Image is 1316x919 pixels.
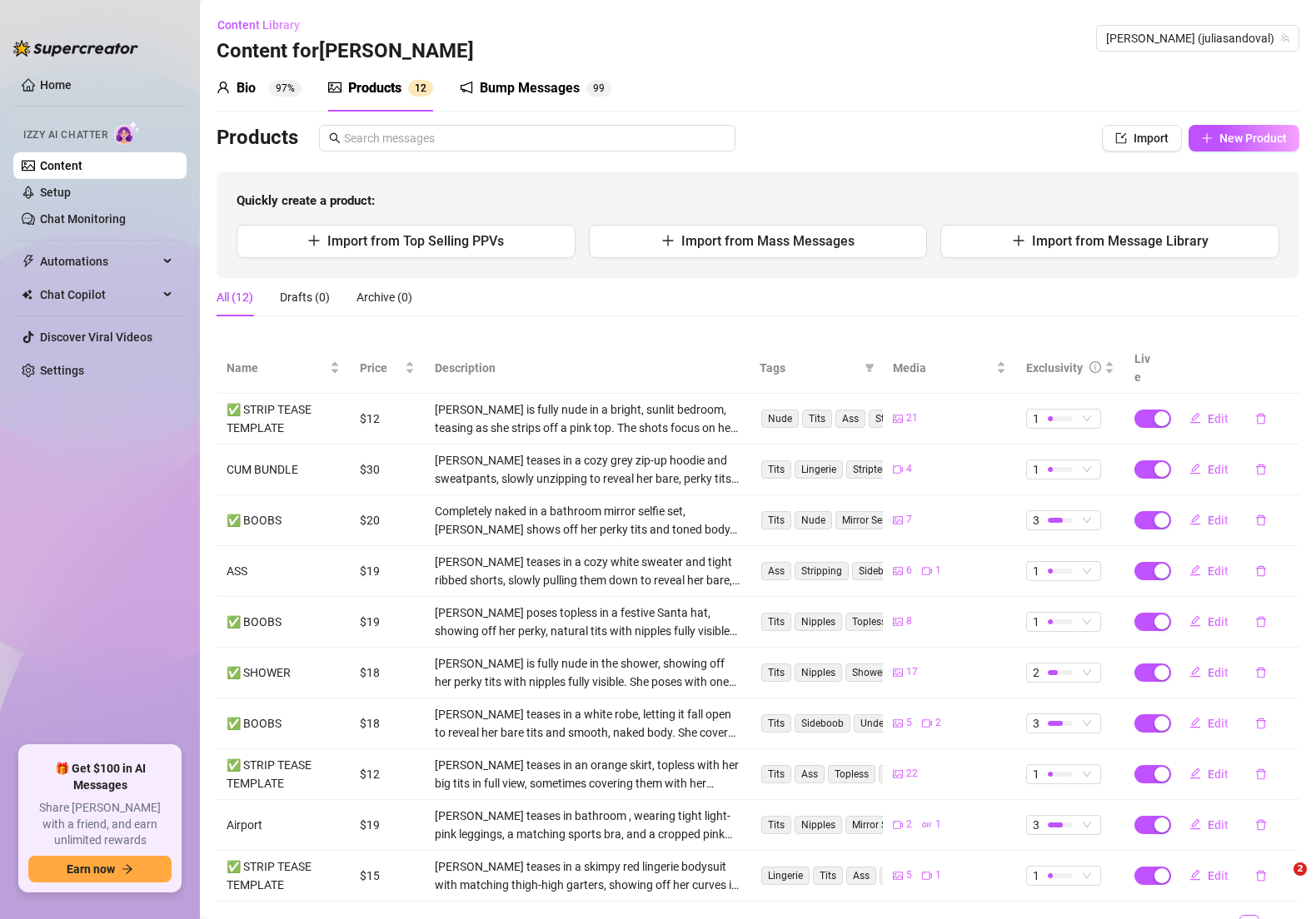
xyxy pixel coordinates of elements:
span: New Product [1219,132,1287,145]
button: Edit [1176,405,1242,432]
img: logo-BBDzfeDw.svg [13,40,138,57]
span: 2 [1294,862,1307,876]
span: delete [1255,819,1267,831]
span: Tits [761,714,791,733]
button: delete [1242,558,1280,584]
span: Tags [760,359,858,377]
th: Tags [750,343,883,394]
span: Mirror Selfies [835,511,907,529]
span: search [329,132,341,144]
span: 1 [935,817,941,832]
span: import [1115,132,1127,144]
span: picture [893,414,903,424]
span: video-camera [922,718,932,728]
span: Mirror Selfies [845,816,917,834]
span: filter [865,363,875,373]
span: Ass [795,765,825,783]
span: Stripping [795,562,849,580]
th: Media [883,343,1016,394]
span: 4 [906,461,912,477]
span: edit [1189,869,1201,881]
td: ✅ SHOWER [217,648,350,698]
span: 1 [415,82,421,94]
span: Tits [761,816,791,834]
span: 3 [1033,511,1039,529]
button: Import from Message Library [940,225,1279,258]
span: user [217,81,230,94]
td: $18 [350,698,425,749]
div: [PERSON_NAME] teases in an orange skirt, topless with her big tits in full view, sometimes coveri... [435,756,740,792]
a: Chat Monitoring [40,212,126,226]
span: edit [1189,463,1201,474]
span: delete [1255,413,1267,425]
span: 1 [935,867,941,883]
span: Ass [761,562,791,580]
td: $12 [350,394,425,445]
button: Edit [1176,456,1242,483]
span: Tits [802,410,832,428]
span: 2 [1033,663,1039,682]
div: Drafts (0) [280,288,330,306]
button: delete [1242,609,1280,635]
span: delete [1255,768,1267,780]
div: [PERSON_NAME] is fully nude in a bright, sunlit bedroom, teasing as she strips off a pink top. Th... [435,400,740,437]
h3: Products [217,125,298,152]
td: ✅ BOOBS [217,597,350,648]
button: Edit [1176,558,1242,584]
span: edit [1189,412,1201,424]
td: $18 [350,648,425,698]
span: picture [893,617,903,627]
span: Edit [1208,514,1229,527]
span: plus [307,234,321,247]
span: 9 [599,82,605,94]
th: Name [217,343,350,394]
button: Earn nowarrow-right [28,856,172,882]
td: ASS [217,546,350,597]
button: delete [1242,862,1280,889]
span: Tits [761,460,791,479]
span: 2 [935,715,941,731]
span: Striptease [846,460,905,479]
span: picture [893,515,903,525]
sup: 97% [269,80,302,97]
span: delete [1255,464,1267,475]
th: Price [350,343,425,394]
div: [PERSON_NAME] teases in a skimpy red lingerie bodysuit with matching thigh-high garters, showing ... [435,857,740,894]
span: picture [893,668,903,678]
span: edit [1189,666,1201,678]
span: picture [893,718,903,728]
span: Edit [1208,767,1229,781]
span: picture [893,871,903,881]
span: 1 [1033,613,1039,631]
span: Topless [845,613,893,631]
span: plus [661,234,675,247]
span: 1 [1033,460,1039,479]
span: Shower [845,663,892,682]
span: 🎁 Get $100 in AI Messages [28,761,172,793]
span: edit [1189,615,1201,627]
span: 7 [906,512,912,528]
h3: Content for [PERSON_NAME] [217,38,474,65]
span: Lingerie [795,460,843,479]
span: Name [227,359,327,377]
button: delete [1242,456,1280,483]
button: Edit [1176,609,1242,635]
a: Home [40,78,72,92]
a: Content [40,159,82,172]
span: delete [1255,565,1267,577]
span: video-camera [893,820,903,830]
span: Underboob [854,714,917,733]
span: video-camera [922,871,932,881]
span: Lingerie [761,867,810,885]
span: gif [922,820,932,830]
span: 9 [593,82,599,94]
span: Edit [1208,666,1229,679]
div: [PERSON_NAME] teases in a white robe, letting it fall open to reveal her bare tits and smooth, na... [435,705,740,742]
span: picture [328,81,341,94]
span: 1 [1033,562,1039,580]
td: ✅ BOOBS [217,698,350,749]
td: $30 [350,445,425,495]
span: 1 [1033,867,1039,885]
span: 5 [906,867,912,883]
span: 3 [1033,816,1039,834]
